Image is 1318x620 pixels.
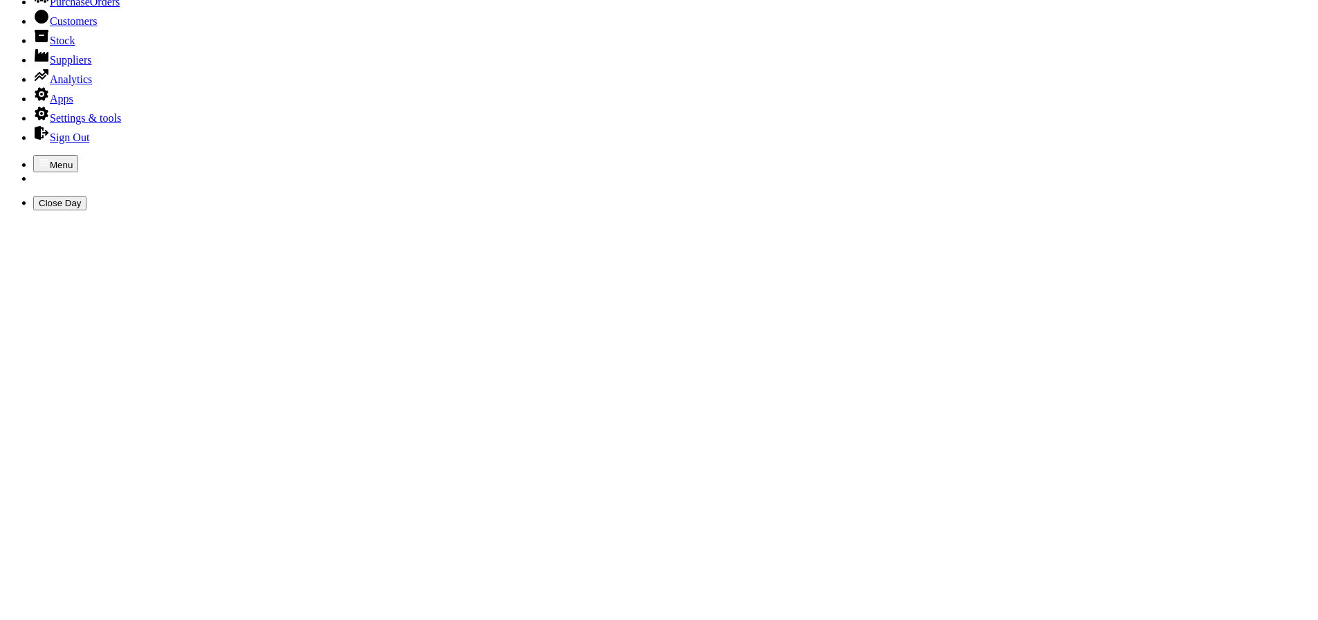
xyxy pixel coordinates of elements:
[33,47,1312,66] li: Suppliers
[33,54,91,66] a: Suppliers
[33,155,78,172] button: Menu
[33,15,97,27] a: Customers
[33,196,86,210] button: Close Day
[33,112,121,124] a: Settings & tools
[33,93,73,104] a: Apps
[33,73,92,85] a: Analytics
[33,35,75,46] a: Stock
[33,131,89,143] a: Sign Out
[33,28,1312,47] li: Stock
